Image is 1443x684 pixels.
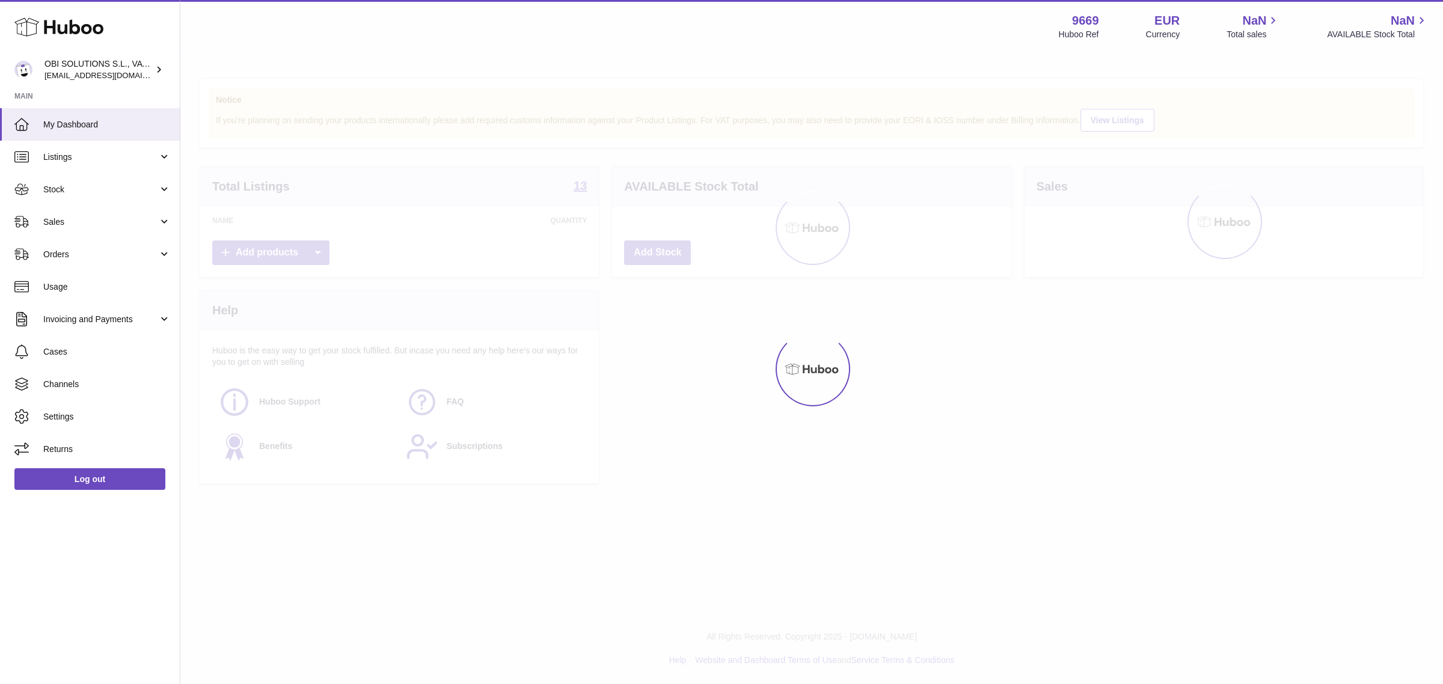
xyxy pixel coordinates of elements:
[1227,29,1280,40] span: Total sales
[1242,13,1266,29] span: NaN
[43,281,171,293] span: Usage
[44,58,153,81] div: OBI SOLUTIONS S.L., VAT: B70911078
[1327,29,1429,40] span: AVAILABLE Stock Total
[43,249,158,260] span: Orders
[14,468,165,490] a: Log out
[43,184,158,195] span: Stock
[44,70,177,80] span: [EMAIL_ADDRESS][DOMAIN_NAME]
[14,61,32,79] img: internalAdmin-9669@internal.huboo.com
[1072,13,1099,29] strong: 9669
[43,411,171,423] span: Settings
[1391,13,1415,29] span: NaN
[43,346,171,358] span: Cases
[43,216,158,228] span: Sales
[1146,29,1180,40] div: Currency
[43,151,158,163] span: Listings
[1154,13,1180,29] strong: EUR
[43,314,158,325] span: Invoicing and Payments
[1059,29,1099,40] div: Huboo Ref
[43,379,171,390] span: Channels
[1327,13,1429,40] a: NaN AVAILABLE Stock Total
[1227,13,1280,40] a: NaN Total sales
[43,444,171,455] span: Returns
[43,119,171,130] span: My Dashboard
